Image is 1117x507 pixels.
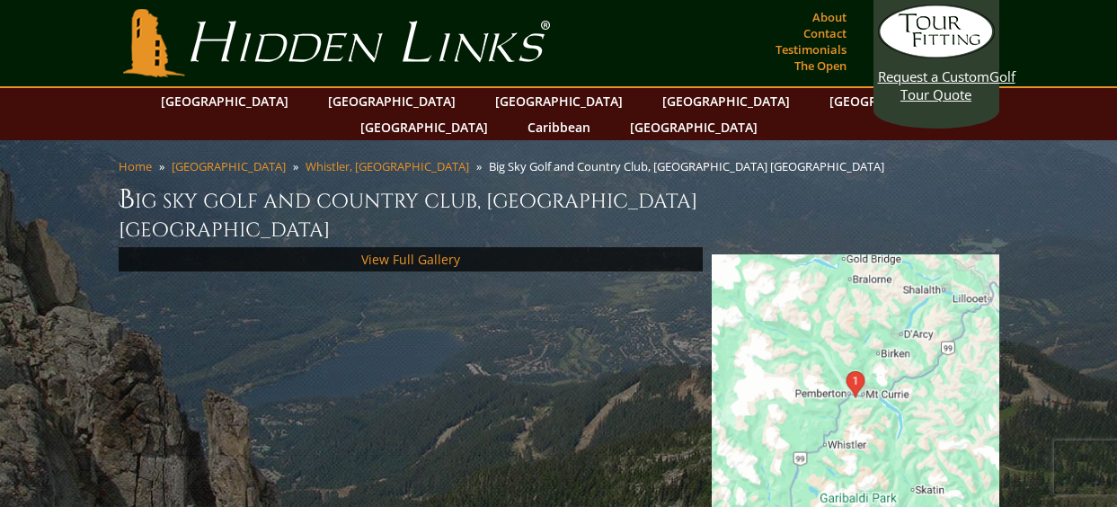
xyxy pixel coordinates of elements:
a: [GEOGRAPHIC_DATA] [820,88,966,114]
a: Whistler, [GEOGRAPHIC_DATA] [306,158,469,174]
a: [GEOGRAPHIC_DATA] [172,158,286,174]
a: [GEOGRAPHIC_DATA] [653,88,799,114]
a: Contact [799,21,851,46]
span: Request a Custom [878,67,989,85]
a: [GEOGRAPHIC_DATA] [319,88,465,114]
a: The Open [790,53,851,78]
a: [GEOGRAPHIC_DATA] [351,114,497,140]
a: [GEOGRAPHIC_DATA] [621,114,767,140]
a: Home [119,158,152,174]
a: [GEOGRAPHIC_DATA] [486,88,632,114]
a: [GEOGRAPHIC_DATA] [152,88,297,114]
a: View Full Gallery [361,251,460,268]
a: About [808,4,851,30]
li: Big Sky Golf and Country Club, [GEOGRAPHIC_DATA] [GEOGRAPHIC_DATA] [489,158,891,174]
a: Testimonials [771,37,851,62]
a: Caribbean [519,114,599,140]
a: Request a CustomGolf Tour Quote [878,4,995,103]
h1: Big Sky Golf and Country Club, [GEOGRAPHIC_DATA] [GEOGRAPHIC_DATA] [119,182,999,244]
